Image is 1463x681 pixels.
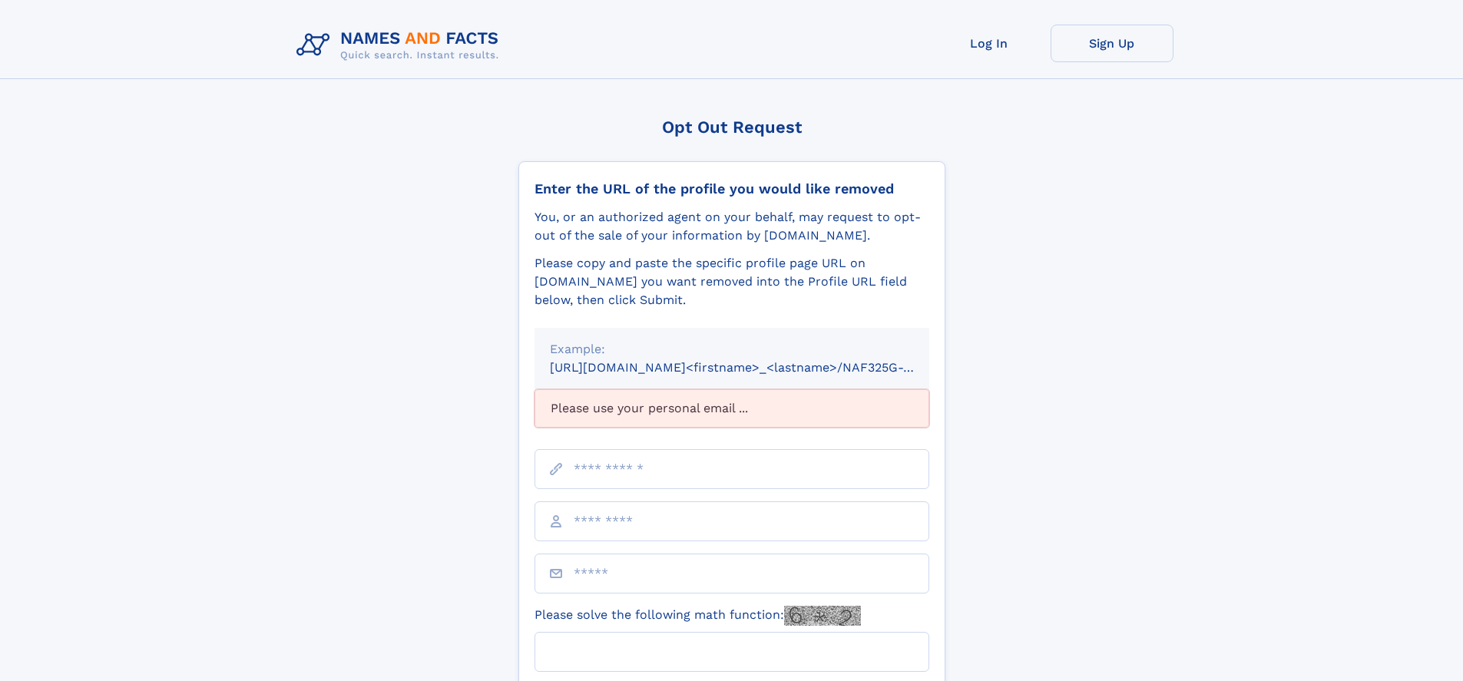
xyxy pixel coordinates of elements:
div: Enter the URL of the profile you would like removed [535,180,929,197]
div: Example: [550,340,914,359]
div: You, or an authorized agent on your behalf, may request to opt-out of the sale of your informatio... [535,208,929,245]
label: Please solve the following math function: [535,606,861,626]
small: [URL][DOMAIN_NAME]<firstname>_<lastname>/NAF325G-xxxxxxxx [550,360,958,375]
div: Please use your personal email ... [535,389,929,428]
img: Logo Names and Facts [290,25,511,66]
a: Log In [928,25,1051,62]
div: Please copy and paste the specific profile page URL on [DOMAIN_NAME] you want removed into the Pr... [535,254,929,309]
a: Sign Up [1051,25,1173,62]
div: Opt Out Request [518,117,945,137]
